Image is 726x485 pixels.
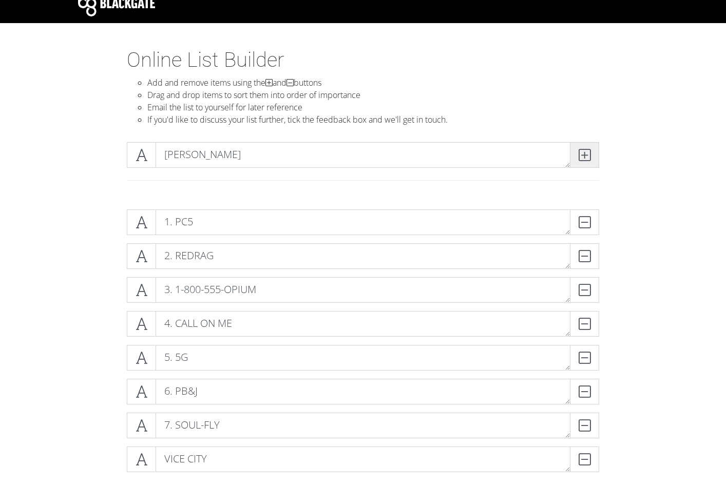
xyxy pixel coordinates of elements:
[147,113,599,126] li: If you'd like to discuss your list further, tick the feedback box and we'll get in touch.
[147,89,599,101] li: Drag and drop items to sort them into order of importance
[147,76,599,89] li: Add and remove items using the and buttons
[127,48,599,72] h1: Online List Builder
[147,101,599,113] li: Email the list to yourself for later reference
